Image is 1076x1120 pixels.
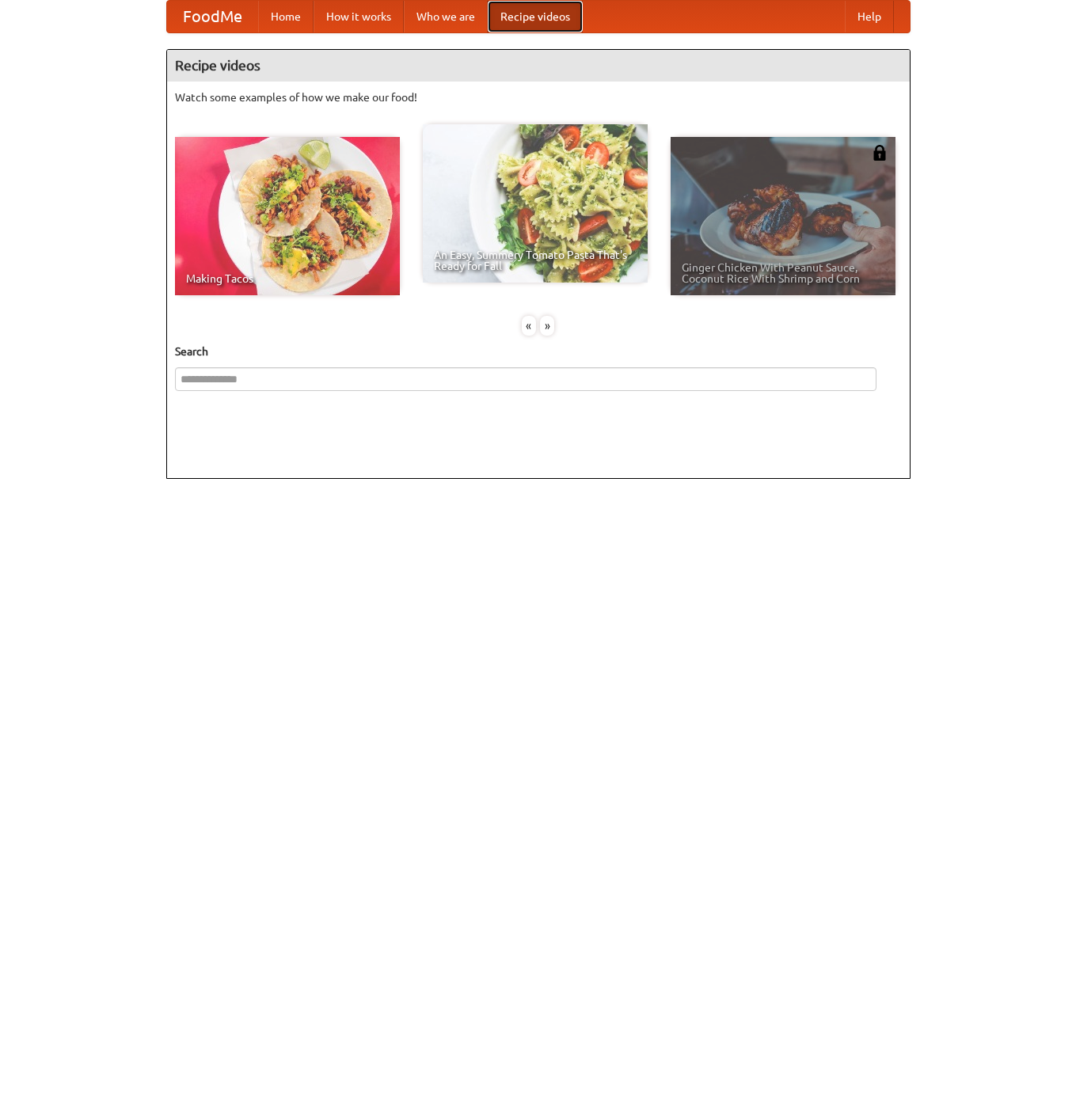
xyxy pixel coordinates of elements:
div: « [522,316,536,336]
img: 483408.png [872,145,888,161]
p: Watch some examples of how we make our food! [175,89,902,105]
a: Recipe videos [488,1,583,32]
span: An Easy, Summery Tomato Pasta That's Ready for Fall [434,249,637,271]
div: » [540,316,554,336]
a: FoodMe [167,1,258,32]
a: Who we are [404,1,488,32]
h5: Search [175,344,902,359]
a: An Easy, Summery Tomato Pasta That's Ready for Fall [423,124,648,283]
a: Making Tacos [175,137,400,295]
a: Help [845,1,894,32]
span: Making Tacos [186,273,389,284]
h4: Recipe videos [167,50,910,82]
a: How it works [314,1,404,32]
a: Home [258,1,314,32]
